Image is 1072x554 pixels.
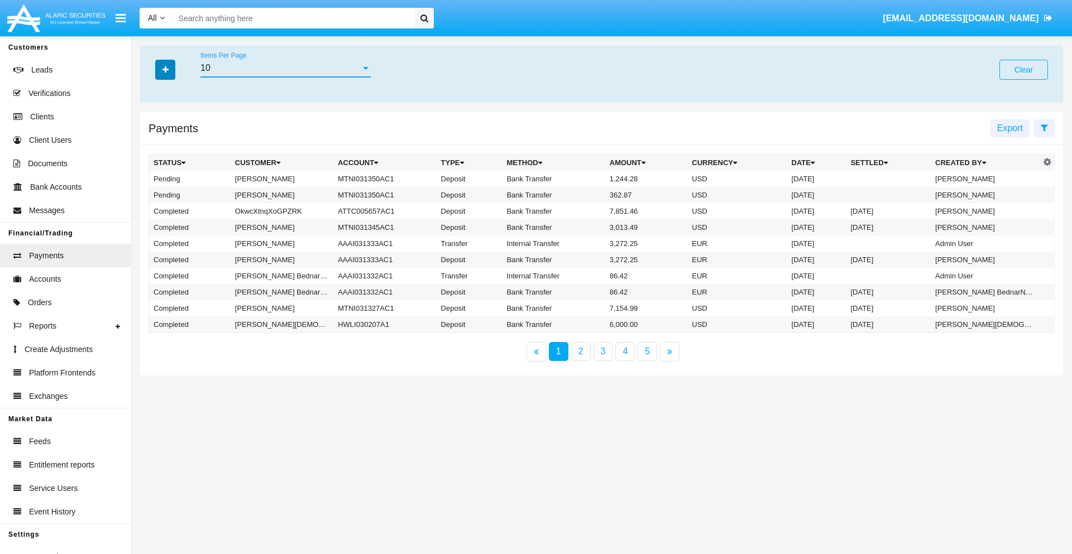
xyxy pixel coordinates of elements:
span: Leads [31,64,52,76]
td: [DATE] [787,203,846,219]
td: Deposit [437,203,502,219]
td: OkwcXtnqXoGPZRK [231,203,333,219]
td: EUR [687,235,787,252]
td: Bank Transfer [502,252,605,268]
span: Client Users [29,134,71,146]
td: USD [687,219,787,235]
td: [DATE] [846,316,931,333]
td: ATTC005657AC1 [333,203,436,219]
td: MTNI031345AC1 [333,219,436,235]
td: Deposit [437,252,502,268]
span: Bank Accounts [30,181,82,193]
td: [DATE] [846,219,931,235]
th: Amount [605,155,688,171]
td: Internal Transfer [502,268,605,284]
td: Bank Transfer [502,187,605,203]
td: [PERSON_NAME] [931,252,1040,268]
td: 3,272.25 [605,235,688,252]
img: Logo image [6,2,107,35]
td: [DATE] [787,171,846,187]
th: Currency [687,155,787,171]
td: USD [687,300,787,316]
td: Completed [149,252,231,268]
td: 3,272.25 [605,252,688,268]
td: Bank Transfer [502,300,605,316]
span: Create Adjustments [25,344,93,355]
td: Transfer [437,235,502,252]
span: Platform Frontends [29,367,95,379]
td: [DATE] [787,268,846,284]
th: Account [333,155,436,171]
td: Internal Transfer [502,235,605,252]
td: [PERSON_NAME] [931,300,1040,316]
span: Export [997,123,1023,133]
a: 5 [638,342,657,361]
td: USD [687,187,787,203]
input: Search [173,8,411,28]
span: [EMAIL_ADDRESS][DOMAIN_NAME] [883,13,1038,23]
th: Date [787,155,846,171]
td: AAAI031332AC1 [333,268,436,284]
td: [PERSON_NAME] [931,219,1040,235]
span: Reports [29,320,56,332]
td: Deposit [437,171,502,187]
td: [PERSON_NAME][DEMOGRAPHIC_DATA] [931,316,1040,333]
td: [PERSON_NAME] [231,235,333,252]
td: [PERSON_NAME] [231,219,333,235]
td: [DATE] [846,203,931,219]
td: 1,244.28 [605,171,688,187]
a: All [140,12,173,24]
td: [PERSON_NAME] [931,171,1040,187]
a: 3 [594,342,613,361]
td: EUR [687,284,787,300]
th: Created By [931,155,1040,171]
td: Completed [149,316,231,333]
td: EUR [687,252,787,268]
td: Completed [149,235,231,252]
td: AAAI031333AC1 [333,252,436,268]
td: 86.42 [605,268,688,284]
td: [DATE] [787,300,846,316]
span: Messages [29,205,65,216]
button: Clear [999,60,1048,80]
td: AAAI031332AC1 [333,284,436,300]
td: Deposit [437,187,502,203]
td: [DATE] [787,316,846,333]
td: Bank Transfer [502,316,605,333]
td: Pending [149,187,231,203]
td: 7,154.99 [605,300,688,316]
td: [PERSON_NAME] BednarNotEnoughMoney [231,268,333,284]
td: Completed [149,300,231,316]
td: [DATE] [787,187,846,203]
td: Completed [149,268,231,284]
td: MTNI031327AC1 [333,300,436,316]
th: Type [437,155,502,171]
th: Status [149,155,231,171]
button: Export [990,119,1030,137]
td: 3,013.49 [605,219,688,235]
th: Customer [231,155,333,171]
td: Deposit [437,300,502,316]
span: Exchanges [29,391,68,402]
td: Admin User [931,268,1040,284]
td: Completed [149,284,231,300]
td: [PERSON_NAME] [231,300,333,316]
td: [DATE] [846,284,931,300]
td: Admin User [931,235,1040,252]
th: Method [502,155,605,171]
td: 6,000.00 [605,316,688,333]
td: Bank Transfer [502,203,605,219]
td: 86.42 [605,284,688,300]
span: Orders [28,297,52,309]
td: [PERSON_NAME] BednarNotEnoughMoney [231,284,333,300]
a: [EMAIL_ADDRESS][DOMAIN_NAME] [878,3,1058,34]
span: Entitlement reports [29,459,95,471]
td: USD [687,316,787,333]
th: Settled [846,155,931,171]
td: [PERSON_NAME] [231,187,333,203]
td: Pending [149,171,231,187]
td: [DATE] [846,300,931,316]
td: Deposit [437,219,502,235]
td: [DATE] [787,252,846,268]
nav: paginator [140,342,1063,362]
